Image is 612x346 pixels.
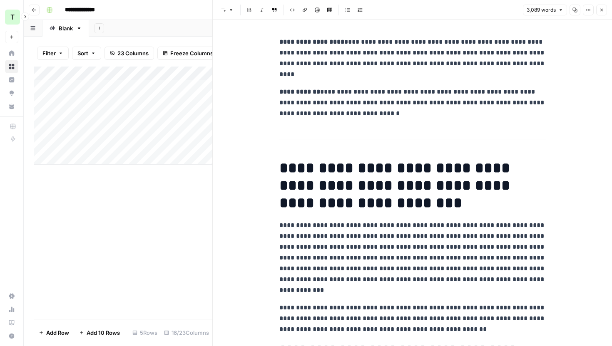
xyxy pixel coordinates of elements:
button: Help + Support [5,329,18,343]
span: Sort [77,49,88,57]
span: 3,089 words [527,6,556,14]
span: T [10,12,15,22]
button: Add Row [34,326,74,339]
span: Filter [42,49,56,57]
div: Blank [59,24,73,32]
div: 16/23 Columns [161,326,212,339]
span: Add Row [46,329,69,337]
button: Filter [37,47,69,60]
button: Freeze Columns [157,47,219,60]
div: 5 Rows [129,326,161,339]
a: Insights [5,73,18,86]
span: Add 10 Rows [87,329,120,337]
span: Freeze Columns [170,49,213,57]
a: Settings [5,289,18,303]
button: Sort [72,47,101,60]
a: Opportunities [5,86,18,100]
span: 23 Columns [117,49,149,57]
a: Learning Hub [5,316,18,329]
button: Workspace: Teamed [5,7,18,27]
a: Your Data [5,100,18,113]
a: Blank [42,20,89,37]
button: 3,089 words [523,5,567,15]
button: Add 10 Rows [74,326,125,339]
a: Browse [5,60,18,73]
a: Home [5,47,18,60]
button: 23 Columns [104,47,154,60]
a: Usage [5,303,18,316]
